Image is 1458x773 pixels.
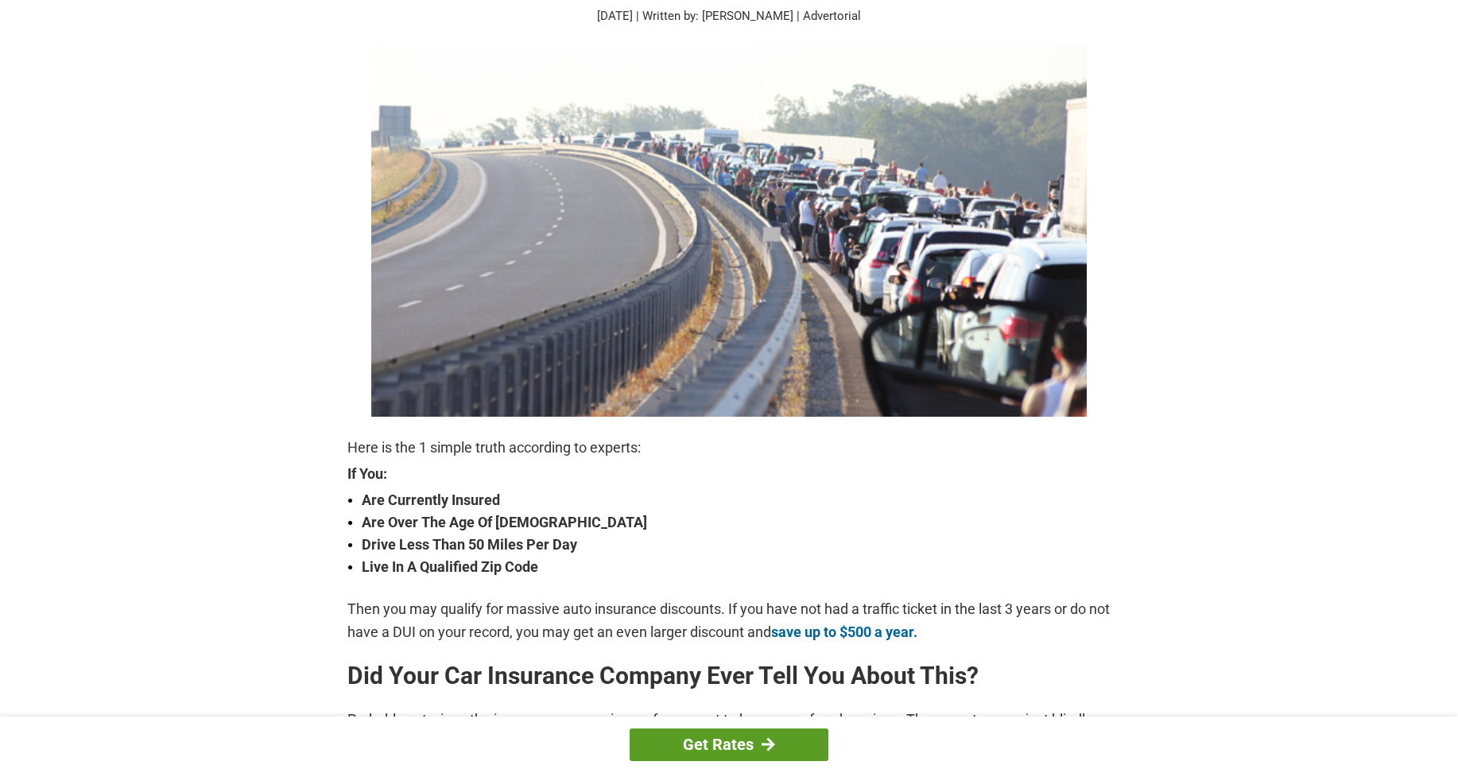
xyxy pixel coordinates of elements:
strong: Are Currently Insured [362,489,1111,511]
strong: Drive Less Than 50 Miles Per Day [362,534,1111,556]
a: Get Rates [630,728,828,761]
strong: Live In A Qualified Zip Code [362,556,1111,578]
p: Here is the 1 simple truth according to experts: [347,437,1111,459]
p: Probably not, since the insurance companies prefer you not to be aware of such savings. They coun... [347,709,1111,753]
a: save up to $500 a year. [771,623,917,640]
h2: Did Your Car Insurance Company Ever Tell You About This? [347,663,1111,689]
p: Then you may qualify for massive auto insurance discounts. If you have not had a traffic ticket i... [347,598,1111,643]
p: [DATE] | Written by: [PERSON_NAME] | Advertorial [347,7,1111,25]
strong: Are Over The Age Of [DEMOGRAPHIC_DATA] [362,511,1111,534]
strong: If You: [347,467,1111,481]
